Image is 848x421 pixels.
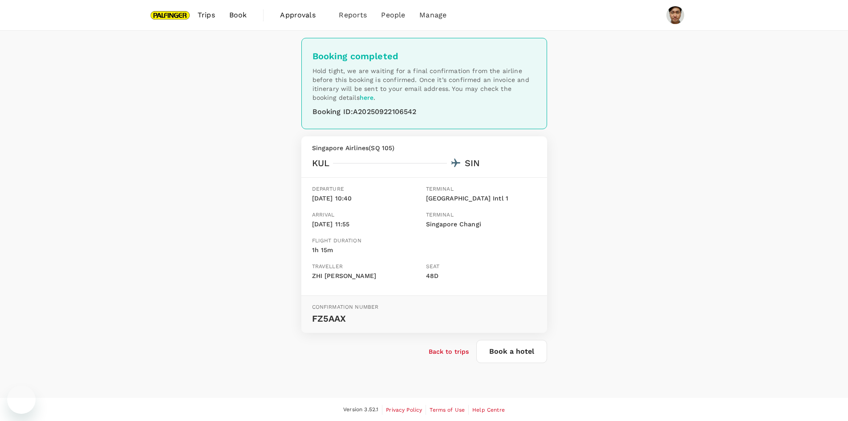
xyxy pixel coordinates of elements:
p: Terminal [426,185,536,194]
a: here [360,94,374,101]
span: Manage [419,10,446,20]
span: Trips [198,10,215,20]
p: Hold tight, we are waiting for a final confirmation from the airline before this booking is confi... [312,66,536,102]
a: Back to trips [429,347,469,356]
a: Privacy Policy [386,405,422,415]
p: Arrival [312,211,422,220]
p: 48D [426,271,536,281]
p: Flight duration [312,237,361,245]
p: 1h 15m [312,245,361,255]
button: Book a hotel [476,340,547,363]
a: Help Centre [472,405,505,415]
div: SIN [465,156,480,170]
span: Help Centre [472,407,505,413]
p: [DATE] 11:55 [312,220,422,229]
p: ZHI [PERSON_NAME] [312,271,422,281]
p: [DATE] 10:40 [312,194,422,204]
a: Terms of Use [430,405,465,415]
span: Approvals [280,10,325,20]
p: Departure [312,185,422,194]
p: Singapore Changi [426,220,536,229]
p: FZ5AAX [312,311,536,326]
div: Booking ID : A20250922106542 [312,106,536,118]
p: Traveller [312,262,422,271]
p: Seat [426,262,536,271]
p: [GEOGRAPHIC_DATA] Intl 1 [426,194,536,204]
div: KUL [312,156,329,170]
span: People [381,10,405,20]
span: Privacy Policy [386,407,422,413]
iframe: Button to launch messaging window [7,385,36,414]
a: Book a hotel [476,347,547,355]
p: Singapore Airlines ( SQ 105 ) [312,143,536,152]
img: Palfinger Asia Pacific Pte Ltd [150,5,191,25]
p: Confirmation number [312,303,536,312]
div: Booking completed [312,49,536,63]
span: Version 3.52.1 [343,405,378,414]
span: Terms of Use [430,407,465,413]
span: Book [229,10,247,20]
span: Reports [339,10,367,20]
p: Terminal [426,211,536,220]
img: Zhi Kai Loh [666,6,684,24]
